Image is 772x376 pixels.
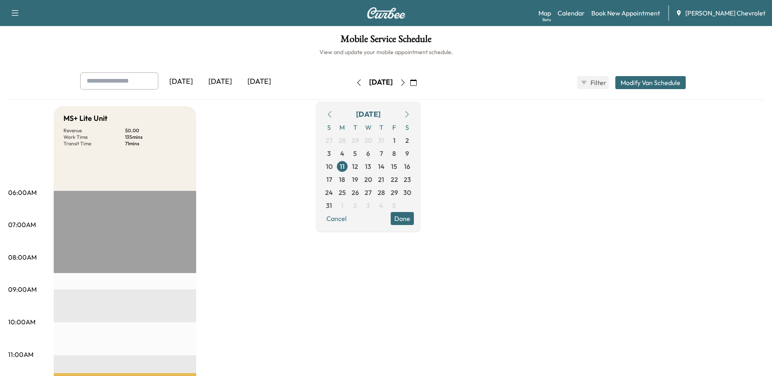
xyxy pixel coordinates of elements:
[392,149,396,158] span: 8
[326,136,332,145] span: 27
[367,7,406,19] img: Curbee Logo
[369,77,393,87] div: [DATE]
[393,136,396,145] span: 1
[685,8,765,18] span: [PERSON_NAME] Chevrolet
[364,175,372,184] span: 20
[365,188,372,197] span: 27
[405,136,409,145] span: 2
[364,136,372,145] span: 30
[380,149,383,158] span: 7
[8,350,33,359] p: 11:00AM
[615,76,686,89] button: Modify Van Schedule
[325,188,333,197] span: 24
[8,220,36,230] p: 07:00AM
[379,201,383,210] span: 4
[162,72,201,91] div: [DATE]
[352,162,358,171] span: 12
[326,201,332,210] span: 31
[366,149,370,158] span: 6
[341,201,343,210] span: 1
[339,175,345,184] span: 18
[125,127,186,134] p: $ 0.00
[404,162,410,171] span: 16
[375,121,388,134] span: T
[590,78,605,87] span: Filter
[403,188,411,197] span: 30
[405,149,409,158] span: 9
[326,162,332,171] span: 10
[365,162,371,171] span: 13
[125,134,186,140] p: 135 mins
[352,188,359,197] span: 26
[327,149,331,158] span: 3
[356,109,381,120] div: [DATE]
[378,188,385,197] span: 28
[240,72,279,91] div: [DATE]
[8,34,764,48] h1: Mobile Service Schedule
[340,149,344,158] span: 4
[353,149,357,158] span: 5
[378,136,384,145] span: 31
[391,175,398,184] span: 22
[336,121,349,134] span: M
[339,188,346,197] span: 25
[352,175,358,184] span: 19
[542,17,551,23] div: Beta
[558,8,585,18] a: Calendar
[201,72,240,91] div: [DATE]
[63,140,125,147] p: Transit Time
[591,8,660,18] a: Book New Appointment
[323,212,350,225] button: Cancel
[388,121,401,134] span: F
[8,317,35,327] p: 10:00AM
[340,162,345,171] span: 11
[349,121,362,134] span: T
[352,136,359,145] span: 29
[339,136,346,145] span: 28
[366,201,370,210] span: 3
[8,284,37,294] p: 09:00AM
[63,113,107,124] h5: MS+ Lite Unit
[326,175,332,184] span: 17
[391,162,397,171] span: 15
[378,175,384,184] span: 21
[63,134,125,140] p: Work Time
[125,140,186,147] p: 71 mins
[323,121,336,134] span: S
[8,188,37,197] p: 06:00AM
[538,8,551,18] a: MapBeta
[8,252,37,262] p: 08:00AM
[391,188,398,197] span: 29
[353,201,357,210] span: 2
[362,121,375,134] span: W
[404,175,411,184] span: 23
[392,201,396,210] span: 5
[8,48,764,56] h6: View and update your mobile appointment schedule.
[63,127,125,134] p: Revenue
[401,121,414,134] span: S
[378,162,385,171] span: 14
[391,212,414,225] button: Done
[577,76,609,89] button: Filter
